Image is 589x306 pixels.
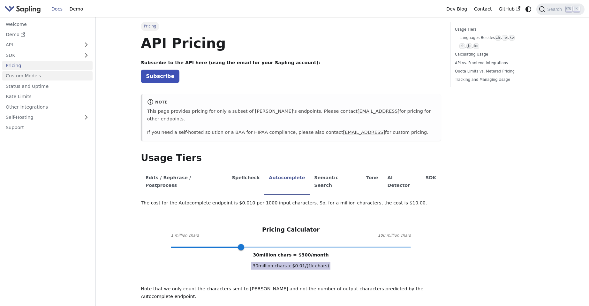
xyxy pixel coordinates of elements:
[471,4,495,14] a: Contact
[459,43,539,49] a: zh,jp,ko
[251,262,330,270] span: 30 million chars x $ 0.01 /(1k chars)
[466,43,472,49] code: jp
[2,92,93,101] a: Rate Limits
[455,68,541,74] a: Quota Limits vs. Metered Pricing
[378,233,411,239] span: 100 million chars
[2,19,93,29] a: Welcome
[459,35,539,41] a: Languages Besideszh,jp,ko
[4,4,41,14] img: Sapling.ai
[147,99,436,106] div: note
[383,170,421,195] li: AI Detector
[264,170,310,195] li: Autocomplete
[502,35,508,41] code: jp
[2,50,80,60] a: SDK
[443,4,470,14] a: Dev Blog
[147,129,436,136] p: If you need a self-hosted solution or a BAA for HIPAA compliance, please also contact for custom ...
[141,22,159,31] span: Pricing
[2,123,93,132] a: Support
[2,61,93,70] a: Pricing
[141,34,441,52] h1: API Pricing
[141,170,227,195] li: Edits / Rephrase / Postprocess
[509,35,515,41] code: ko
[473,43,479,49] code: ko
[141,152,441,164] h2: Usage Tiers
[253,252,329,257] span: 30 million chars = $ 300 /month
[141,285,441,301] p: Note that we only count the characters sent to [PERSON_NAME] and not the number of output charact...
[421,170,441,195] li: SDK
[310,170,362,195] li: Semantic Search
[536,4,584,15] button: Search (Ctrl+K)
[2,40,80,50] a: API
[141,70,179,83] a: Subscribe
[80,50,93,60] button: Expand sidebar category 'SDK'
[455,60,541,66] a: API vs. Frontend Integrations
[2,30,93,39] a: Demo
[343,130,385,135] a: [EMAIL_ADDRESS]
[2,113,93,122] a: Self-Hosting
[495,4,524,14] a: GitHub
[524,4,533,14] button: Switch between dark and light mode (currently system mode)
[573,6,580,12] kbd: K
[455,77,541,83] a: Tracking and Managing Usage
[141,60,320,65] strong: Subscribe to the API here (using the email for your Sapling account):
[66,4,87,14] a: Demo
[262,226,320,233] h3: Pricing Calculator
[2,81,93,91] a: Status and Uptime
[459,43,465,49] code: zh
[4,4,43,14] a: Sapling.ai
[141,199,441,207] p: The cost for the Autocomplete endpoint is $0.010 per 1000 input characters. So, for a million cha...
[171,233,199,239] span: 1 million chars
[455,51,541,57] a: Calculating Usage
[455,27,541,33] a: Usage Tiers
[147,108,436,123] p: This page provides pricing for only a subset of [PERSON_NAME]'s endpoints. Please contact for pri...
[545,7,566,12] span: Search
[141,22,441,31] nav: Breadcrumbs
[362,170,383,195] li: Tone
[2,102,93,111] a: Other Integrations
[80,40,93,50] button: Expand sidebar category 'API'
[358,109,399,114] a: [EMAIL_ADDRESS]
[227,170,264,195] li: Spellcheck
[495,35,501,41] code: zh
[2,71,93,80] a: Custom Models
[48,4,66,14] a: Docs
